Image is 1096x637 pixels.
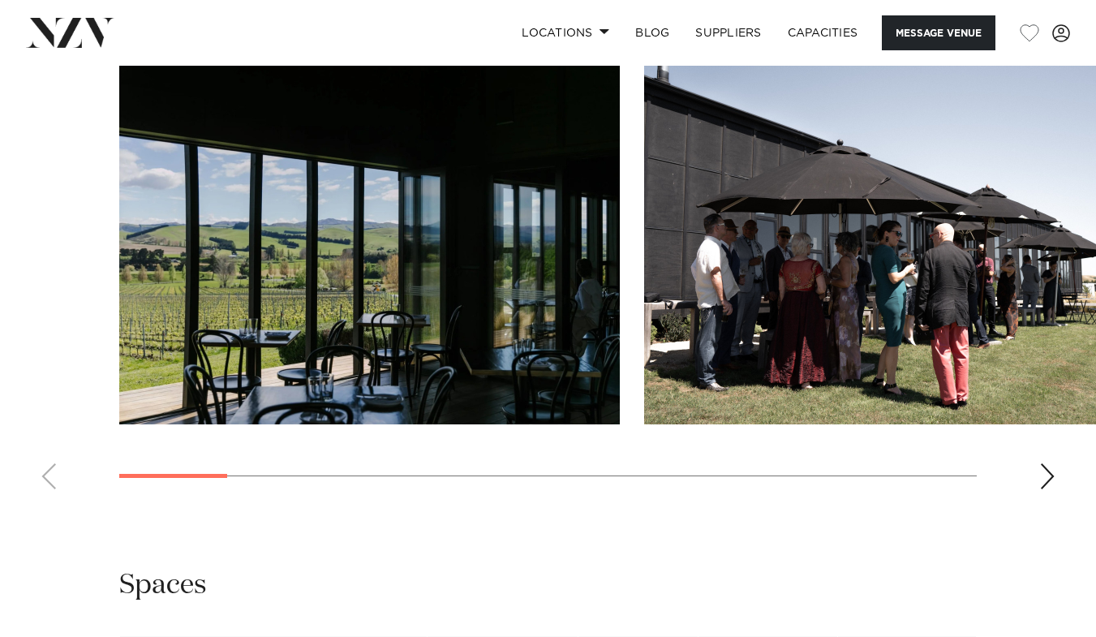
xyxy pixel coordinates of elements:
[119,567,207,604] h2: Spaces
[119,57,620,424] swiper-slide: 1 / 13
[682,15,774,50] a: SUPPLIERS
[622,15,682,50] a: BLOG
[882,15,995,50] button: Message Venue
[509,15,622,50] a: Locations
[26,18,114,47] img: nzv-logo.png
[775,15,871,50] a: Capacities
